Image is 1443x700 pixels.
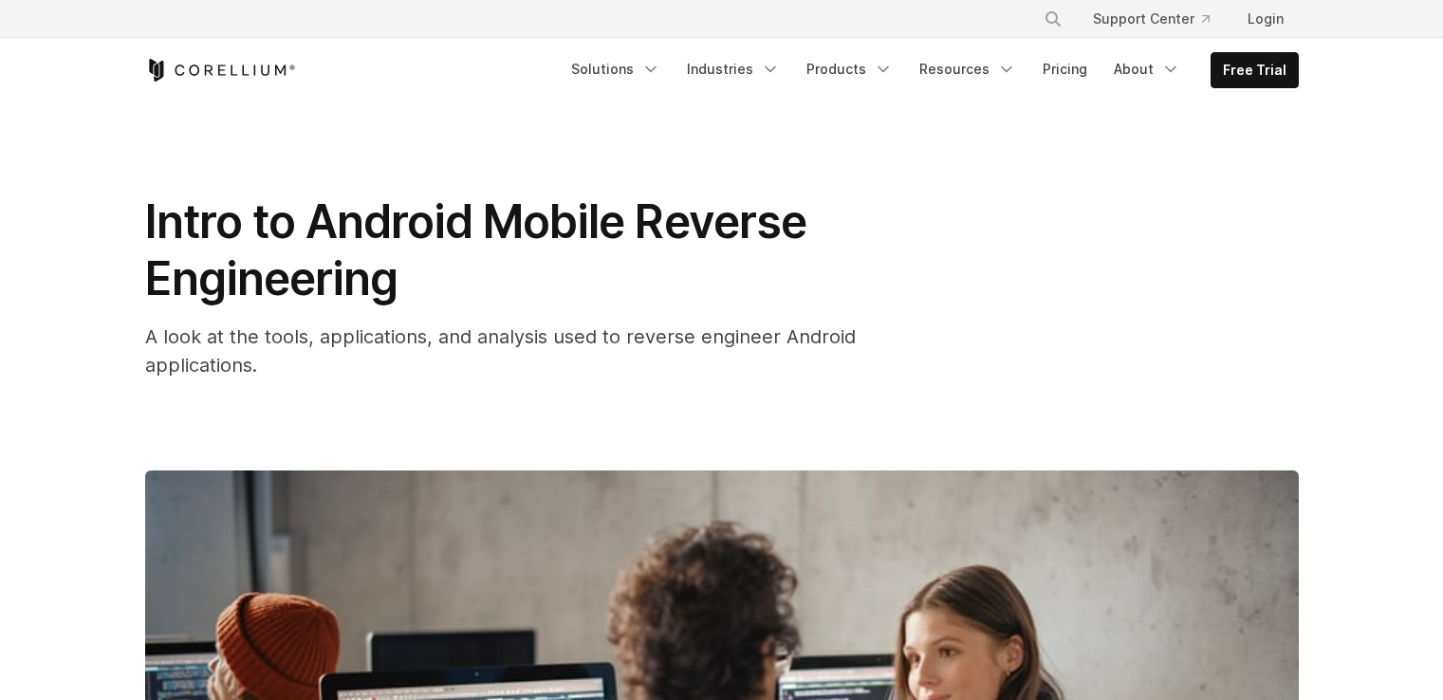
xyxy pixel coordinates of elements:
a: Resources [908,52,1027,86]
a: About [1102,52,1192,86]
a: Products [795,52,904,86]
a: Solutions [560,52,672,86]
span: A look at the tools, applications, and analysis used to reverse engineer Android applications. [145,325,856,377]
a: Support Center [1078,2,1225,36]
button: Search [1036,2,1070,36]
div: Navigation Menu [560,52,1299,88]
a: Corellium Home [145,59,296,82]
a: Pricing [1031,52,1099,86]
span: Intro to Android Mobile Reverse Engineering [145,193,806,306]
div: Navigation Menu [1021,2,1299,36]
a: Industries [675,52,791,86]
a: Login [1232,2,1299,36]
a: Free Trial [1212,53,1298,87]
